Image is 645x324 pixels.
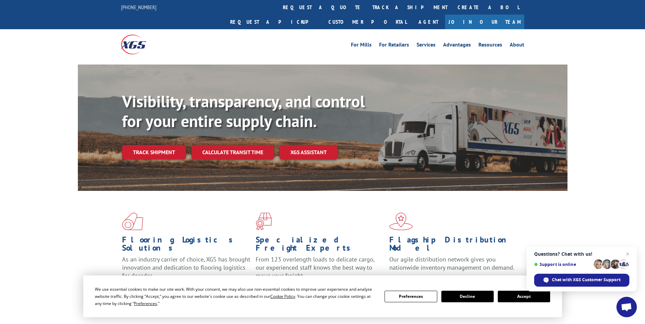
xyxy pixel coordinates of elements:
img: xgs-icon-total-supply-chain-intelligence-red [122,213,143,230]
button: Accept [498,291,550,302]
a: Join Our Team [445,15,524,29]
img: xgs-icon-flagship-distribution-model-red [389,213,413,230]
h1: Flagship Distribution Model [389,236,518,255]
span: Our agile distribution network gives you nationwide inventory management on demand. [389,255,514,271]
div: Chat with XGS Customer Support [534,274,629,287]
a: Track shipment [122,145,186,159]
span: Support is online [534,262,591,267]
button: Decline [441,291,494,302]
div: Cookie Consent Prompt [83,275,562,317]
h1: Flooring Logistics Solutions [122,236,251,255]
h1: Specialized Freight Experts [256,236,384,255]
b: Visibility, transparency, and control for your entire supply chain. [122,91,365,131]
p: From 123 overlength loads to delicate cargo, our experienced staff knows the best way to move you... [256,255,384,286]
a: XGS ASSISTANT [279,145,338,160]
button: Preferences [385,291,437,302]
a: [PHONE_NUMBER] [121,4,156,11]
span: Preferences [134,301,157,306]
a: Services [417,42,436,50]
a: Request a pickup [225,15,323,29]
a: Resources [478,42,502,50]
a: Calculate transit time [191,145,274,160]
span: Questions? Chat with us! [534,251,629,257]
a: For Retailers [379,42,409,50]
a: Advantages [443,42,471,50]
a: Agent [412,15,445,29]
a: About [510,42,524,50]
span: Chat with XGS Customer Support [552,277,621,283]
a: For Mills [351,42,372,50]
img: xgs-icon-focused-on-flooring-red [256,213,272,230]
span: As an industry carrier of choice, XGS has brought innovation and dedication to flooring logistics... [122,255,250,280]
span: Close chat [624,250,632,258]
span: Cookie Policy [270,293,295,299]
a: Customer Portal [323,15,412,29]
div: Open chat [616,297,637,317]
div: We use essential cookies to make our site work. With your consent, we may also use non-essential ... [95,286,376,307]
